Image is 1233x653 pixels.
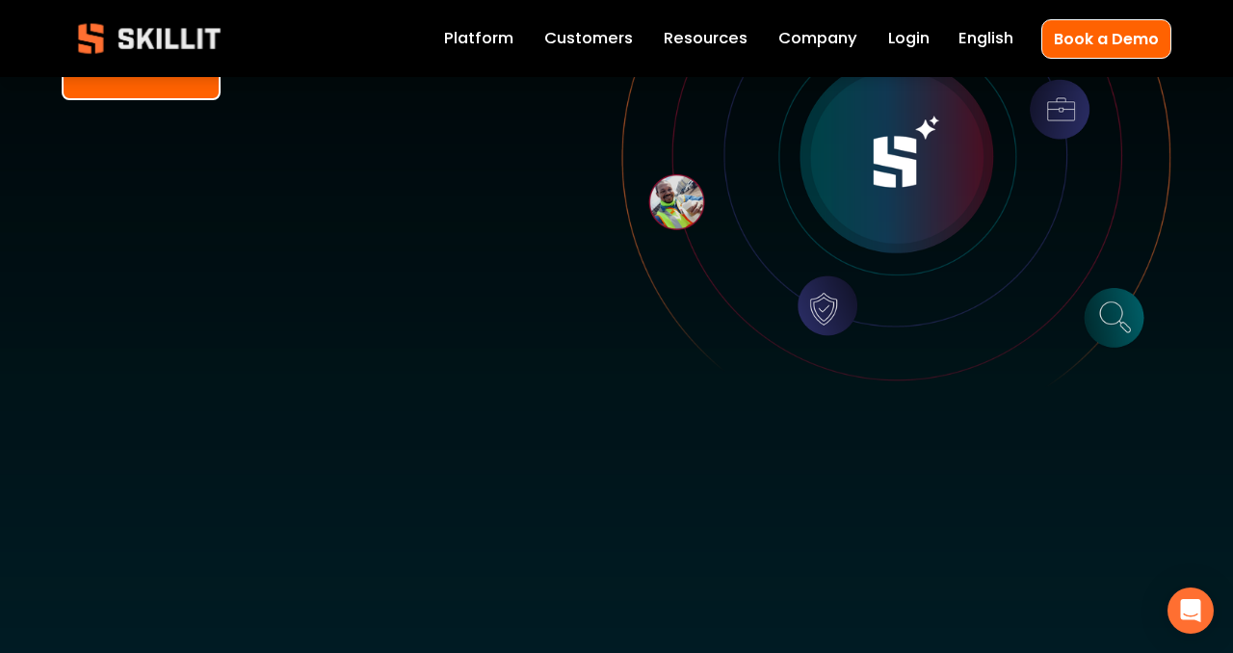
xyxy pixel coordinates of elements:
[444,25,513,52] a: Platform
[544,25,633,52] a: Customers
[958,27,1013,51] span: English
[62,10,237,67] img: Skillit
[888,25,930,52] a: Login
[778,25,857,52] a: Company
[1167,588,1214,634] div: Open Intercom Messenger
[664,27,748,51] span: Resources
[664,25,748,52] a: folder dropdown
[62,41,221,100] button: Learn More
[1041,19,1171,59] a: Book a Demo
[958,25,1013,52] div: language picker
